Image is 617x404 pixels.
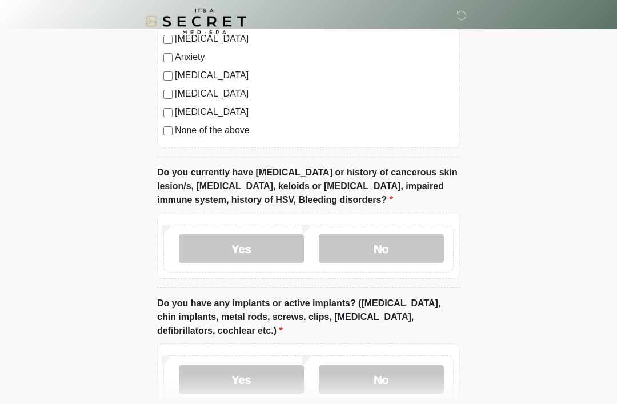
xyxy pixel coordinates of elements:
label: [MEDICAL_DATA] [175,106,454,119]
label: Do you have any implants or active implants? ([MEDICAL_DATA], chin implants, metal rods, screws, ... [157,297,460,338]
input: [MEDICAL_DATA] [163,90,173,99]
label: None of the above [175,124,454,138]
label: [MEDICAL_DATA] [175,69,454,83]
label: [MEDICAL_DATA] [175,87,454,101]
input: [MEDICAL_DATA] [163,109,173,118]
label: No [319,235,444,263]
img: It's A Secret Med Spa Logo [146,9,246,34]
label: Yes [179,366,304,394]
input: None of the above [163,127,173,136]
label: Yes [179,235,304,263]
label: No [319,366,444,394]
label: Anxiety [175,51,454,65]
label: Do you currently have [MEDICAL_DATA] or history of cancerous skin lesion/s, [MEDICAL_DATA], keloi... [157,166,460,207]
input: [MEDICAL_DATA] [163,72,173,81]
input: Anxiety [163,54,173,63]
